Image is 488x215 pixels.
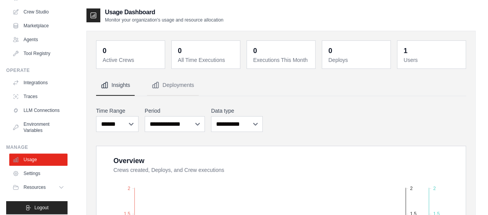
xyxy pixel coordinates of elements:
a: LLM Connections [9,104,68,117]
label: Data type [211,107,263,115]
div: Operate [6,67,68,73]
div: 1 [404,45,407,56]
dt: Active Crews [103,56,160,64]
nav: Tabs [96,75,466,96]
span: Resources [24,184,46,190]
dt: Users [404,56,461,64]
span: Logout [34,205,49,211]
div: 0 [328,45,332,56]
button: Logout [6,201,68,214]
dt: Crews created, Deploys, and Crew executions [113,166,456,174]
tspan: 2 [128,186,130,191]
a: Tool Registry [9,47,68,60]
tspan: 2 [433,186,436,191]
div: Manage [6,144,68,150]
a: Settings [9,167,68,180]
button: Deployments [147,75,199,96]
a: Traces [9,90,68,103]
dt: Deploys [328,56,386,64]
div: Overview [113,155,144,166]
h2: Usage Dashboard [105,8,223,17]
a: Environment Variables [9,118,68,137]
a: Integrations [9,77,68,89]
label: Time Range [96,107,138,115]
div: 0 [178,45,182,56]
dt: All Time Executions [178,56,235,64]
div: 0 [253,45,257,56]
a: Agents [9,33,68,46]
div: 0 [103,45,106,56]
tspan: 2 [410,186,413,191]
button: Resources [9,181,68,193]
a: Marketplace [9,20,68,32]
a: Usage [9,153,68,166]
a: Crew Studio [9,6,68,18]
button: Insights [96,75,135,96]
label: Period [145,107,205,115]
dt: Executions This Month [253,56,311,64]
p: Monitor your organization's usage and resource allocation [105,17,223,23]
